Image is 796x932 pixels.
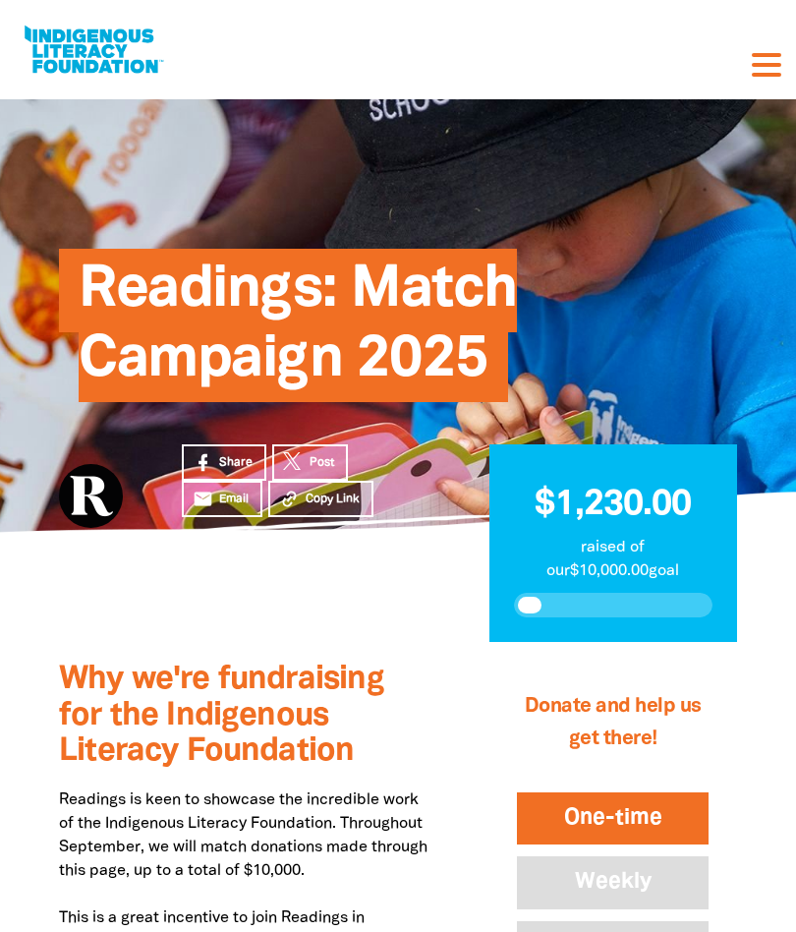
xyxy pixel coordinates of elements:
[182,444,266,481] a: Share
[219,491,249,508] span: Email
[268,481,373,517] button: Copy Link
[310,454,334,472] span: Post
[59,665,384,766] span: Why we're fundraising for the Indigenous Literacy Foundation
[193,489,213,509] i: email
[182,481,262,517] a: emailEmail
[513,670,712,775] h2: Donate and help us get there!
[219,454,253,472] span: Share
[514,536,713,583] p: raised of our $10,000.00 goal
[535,489,691,521] span: $1,230.00
[513,788,712,849] button: One-time
[272,444,348,481] a: Post
[513,852,712,913] button: Weekly
[79,263,517,402] span: Readings: Match Campaign 2025
[306,491,360,508] span: Copy Link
